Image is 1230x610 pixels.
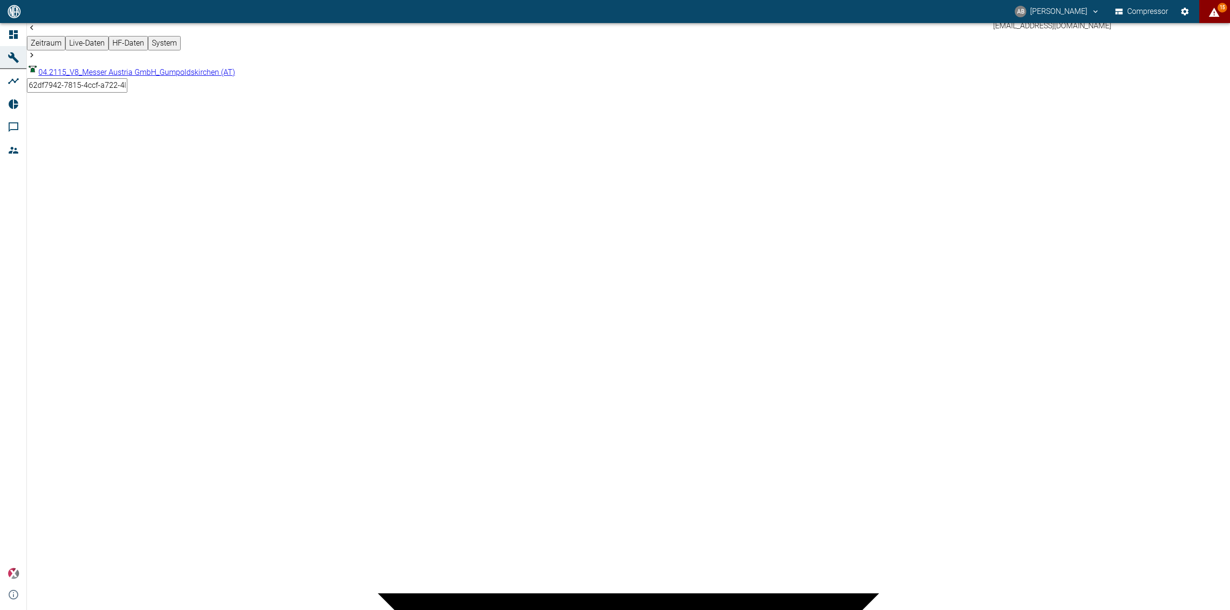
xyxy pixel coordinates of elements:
span: 04.2115_V8_Messer Austria GmbH_Gumpoldskirchen (AT) [38,68,235,77]
button: Zeitraum [27,36,65,50]
div: [EMAIL_ADDRESS][DOMAIN_NAME] [993,20,1111,32]
button: Live-Daten [65,36,109,50]
button: Compressor [1113,3,1170,20]
span: 15 [1218,3,1227,12]
a: 04.2115_V8_Messer Austria GmbH_Gumpoldskirchen (AT) [27,68,235,77]
button: System [148,36,181,50]
button: andreas.brandstetter@messergroup.com [1013,3,1101,20]
div: AB [1015,6,1026,17]
img: logo [7,5,22,18]
button: Einstellungen [1176,3,1193,20]
button: HF-Daten [109,36,148,50]
img: Xplore Logo [8,568,19,579]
